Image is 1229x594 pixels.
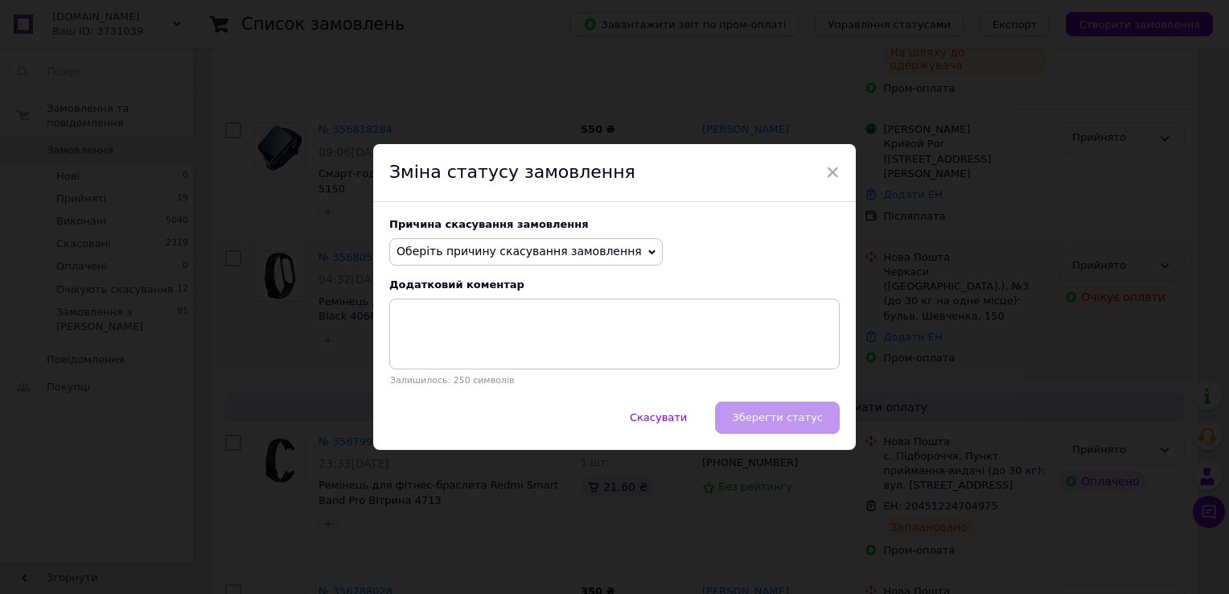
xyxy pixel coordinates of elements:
[389,375,840,386] p: Залишилось: 250 символів
[373,144,856,202] div: Зміна статусу замовлення
[397,245,642,258] span: Оберіть причину скасування замовлення
[613,402,704,434] button: Скасувати
[630,411,687,423] span: Скасувати
[825,159,840,186] span: ×
[389,218,840,230] div: Причина скасування замовлення
[389,278,840,291] div: Додатковий коментар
